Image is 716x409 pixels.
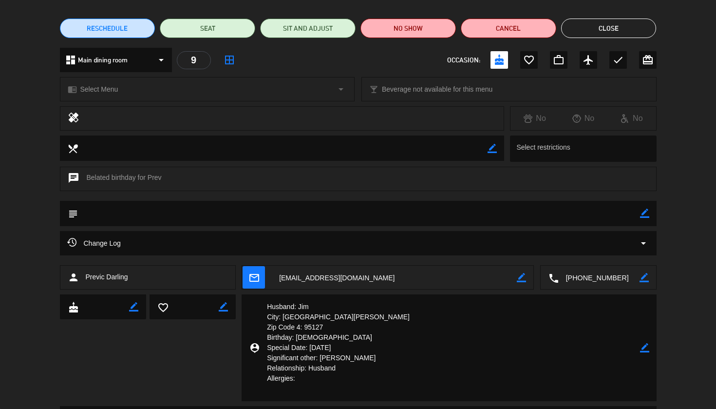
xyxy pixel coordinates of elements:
i: border_color [129,302,138,312]
span: Change Log [67,237,121,249]
i: local_dining [67,143,78,154]
span: OCCASION: [447,55,480,66]
button: NO SHOW [360,19,456,38]
div: No [559,112,607,125]
i: border_color [488,144,497,153]
button: SIT AND ADJUST [260,19,356,38]
span: RESCHEDULE [87,23,128,34]
i: border_all [224,54,235,66]
i: favorite_border [157,302,168,312]
i: border_color [517,273,526,282]
div: No [510,112,559,125]
i: chat [68,172,79,186]
i: work_outline [553,54,565,66]
i: arrow_drop_down [155,54,167,66]
i: person [68,272,79,283]
span: Main dining room [78,55,128,66]
i: arrow_drop_down [335,83,347,95]
i: healing [68,112,79,125]
button: SEAT [160,19,255,38]
i: dashboard [65,54,76,66]
button: RESCHEDULE [60,19,155,38]
i: local_bar [369,85,378,94]
i: chrome_reader_mode [68,85,77,94]
i: subject [67,208,78,219]
i: person_pin [249,342,260,353]
button: Close [561,19,657,38]
i: favorite_border [523,54,535,66]
i: check [612,54,624,66]
i: arrow_drop_down [638,237,649,249]
i: border_color [640,209,649,218]
i: border_color [640,273,649,282]
i: mail_outline [248,272,259,283]
span: Select Menu [80,84,118,95]
i: border_color [640,343,649,352]
i: airplanemode_active [583,54,594,66]
button: Cancel [461,19,556,38]
div: No [607,112,656,125]
i: local_phone [548,273,559,283]
i: border_color [219,302,228,312]
span: Beverage not available for this menu [382,84,492,95]
i: cake [68,302,78,312]
div: 9 [177,51,211,69]
i: cake [493,54,505,66]
div: Belated birthday for Prev [60,167,657,191]
span: Previc Darling [86,272,128,283]
i: card_giftcard [642,54,654,66]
